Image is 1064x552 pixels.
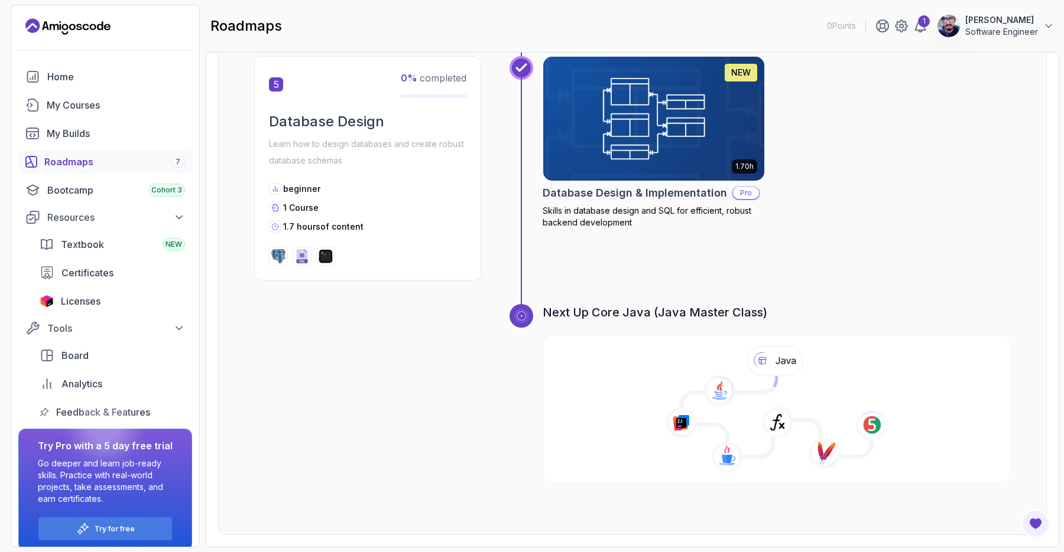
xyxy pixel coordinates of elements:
div: Resources [47,210,185,224]
h2: roadmaps [210,17,282,35]
span: 5 [269,77,283,92]
p: beginner [283,183,320,195]
h2: Database Design [269,112,466,131]
p: 0 Points [827,20,856,32]
img: terminal logo [319,249,333,263]
span: completed [401,72,466,84]
a: Database Design & Implementation card1.70hNEWDatabase Design & ImplementationProSkills in databas... [543,56,765,228]
span: 0 % [401,72,417,84]
a: home [18,65,192,89]
a: roadmaps [18,150,192,174]
span: Cohort 3 [151,185,182,195]
p: [PERSON_NAME] [965,14,1038,26]
a: 1 [913,19,927,33]
span: Licenses [61,294,100,308]
div: My Builds [47,126,185,141]
img: sql logo [295,249,309,263]
div: Roadmaps [44,155,185,169]
span: NEW [166,240,182,249]
p: NEW [731,67,751,79]
a: certificates [33,261,192,285]
p: Skills in database design and SQL for efficient, robust backend development [543,205,765,228]
div: Bootcamp [47,183,185,197]
a: feedback [33,400,192,424]
h2: Database Design & Implementation [543,185,727,201]
p: 1.70h [735,162,754,171]
a: builds [18,122,192,145]
button: Open Feedback Button [1021,509,1050,538]
img: Database Design & Implementation card [543,57,764,181]
img: postgres logo [271,249,286,263]
img: jetbrains icon [40,295,54,307]
div: Home [47,70,185,84]
p: Learn how to design databases and create robust database schemas [269,136,466,169]
p: Go deeper and learn job-ready skills. Practice with real-world projects, take assessments, and ea... [38,458,173,505]
div: Tools [47,321,185,335]
p: Software Engineer [965,26,1038,38]
button: Resources [18,207,192,228]
a: board [33,344,192,367]
span: Board [61,348,89,362]
span: 1 Course [283,202,319,213]
p: Pro [733,187,759,199]
h3: Next Up Core Java (Java Master Class) [543,304,1011,321]
button: user profile image[PERSON_NAME]Software Engineer [937,14,1055,38]
a: textbook [33,233,192,256]
span: Certificates [61,266,113,280]
a: licenses [33,289,192,313]
span: 7 [176,157,180,166]
a: courses [18,93,192,117]
div: My Courses [47,98,185,112]
img: user profile image [938,15,960,37]
p: 1.7 hours of content [283,221,364,233]
button: Try for free [38,517,173,541]
span: Textbook [61,237,104,251]
a: Landing page [25,17,111,36]
a: bootcamp [18,178,192,202]
span: Analytics [61,377,102,391]
div: 1 [918,15,930,27]
a: analytics [33,372,192,396]
span: Feedback & Features [56,405,150,419]
a: Try for free [95,524,135,534]
button: Tools [18,318,192,339]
